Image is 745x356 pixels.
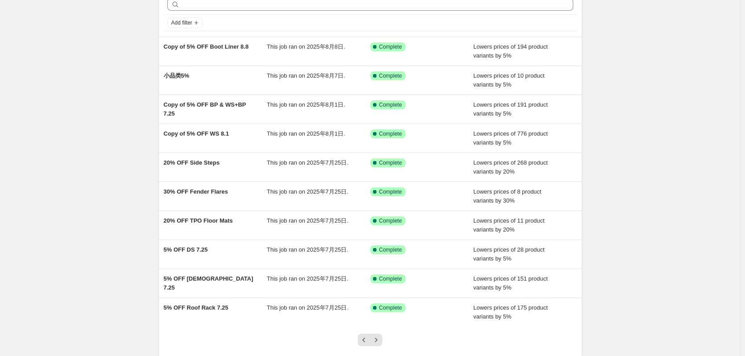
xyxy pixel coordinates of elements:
span: Copy of 5% OFF BP & WS+BP 7.25 [164,101,246,117]
span: This job ran on 2025年8月8日. [267,43,345,50]
span: This job ran on 2025年7月25日. [267,304,348,311]
span: Lowers prices of 151 product variants by 5% [473,275,548,291]
span: Complete [379,217,402,224]
span: Lowers prices of 28 product variants by 5% [473,246,545,262]
span: Copy of 5% OFF WS 8.1 [164,130,229,137]
button: Add filter [167,17,203,28]
span: Complete [379,72,402,79]
span: Lowers prices of 8 product variants by 30% [473,188,541,204]
span: 5% OFF Roof Rack 7.25 [164,304,228,311]
span: Lowers prices of 776 product variants by 5% [473,130,548,146]
span: Lowers prices of 191 product variants by 5% [473,101,548,117]
span: This job ran on 2025年7月25日. [267,217,348,224]
span: This job ran on 2025年7月25日. [267,188,348,195]
button: Next [370,334,382,346]
span: This job ran on 2025年8月1日. [267,130,345,137]
span: Lowers prices of 11 product variants by 20% [473,217,545,233]
span: Complete [379,304,402,311]
span: Lowers prices of 10 product variants by 5% [473,72,545,88]
span: Complete [379,246,402,253]
span: Lowers prices of 175 product variants by 5% [473,304,548,320]
span: Lowers prices of 194 product variants by 5% [473,43,548,59]
span: This job ran on 2025年8月1日. [267,101,345,108]
span: This job ran on 2025年7月25日. [267,246,348,253]
span: This job ran on 2025年7月25日. [267,159,348,166]
span: Complete [379,188,402,195]
span: 小品类5% [164,72,190,79]
span: 5% OFF DS 7.25 [164,246,208,253]
span: 20% OFF TPO Floor Mats [164,217,233,224]
span: 20% OFF Side Steps [164,159,220,166]
span: Complete [379,130,402,137]
span: Complete [379,43,402,50]
span: This job ran on 2025年8月7日. [267,72,345,79]
nav: Pagination [358,334,382,346]
span: Add filter [171,19,192,26]
span: 5% OFF [DEMOGRAPHIC_DATA] 7.25 [164,275,253,291]
button: Previous [358,334,370,346]
span: Lowers prices of 268 product variants by 20% [473,159,548,175]
span: This job ran on 2025年7月25日. [267,275,348,282]
span: 30% OFF Fender Flares [164,188,228,195]
span: Copy of 5% OFF Boot Liner 8.8 [164,43,249,50]
span: Complete [379,159,402,166]
span: Complete [379,275,402,282]
span: Complete [379,101,402,108]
